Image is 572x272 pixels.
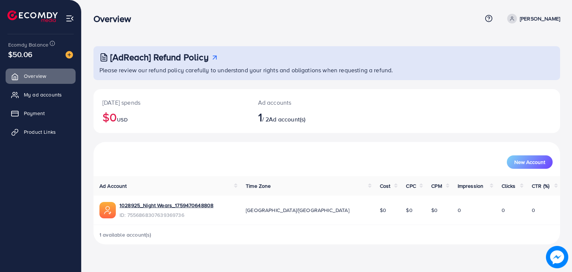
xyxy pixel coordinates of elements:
span: $0 [380,206,386,214]
span: USD [117,116,127,123]
span: Ecomdy Balance [8,41,48,48]
span: Payment [24,110,45,117]
span: 1 [258,108,262,126]
span: Clicks [502,182,516,190]
img: image [66,51,73,58]
a: [PERSON_NAME] [504,14,560,23]
h3: Overview [93,13,137,24]
span: Impression [458,182,484,190]
span: Overview [24,72,46,80]
h2: $0 [102,110,240,124]
span: Ad account(s) [269,115,305,123]
span: [GEOGRAPHIC_DATA]/[GEOGRAPHIC_DATA] [246,206,349,214]
span: CPC [406,182,416,190]
span: ID: 7556868307639369736 [120,211,213,219]
span: $50.06 [8,49,32,60]
a: Overview [6,69,76,83]
a: Payment [6,106,76,121]
span: $0 [431,206,438,214]
span: Product Links [24,128,56,136]
span: 0 [458,206,461,214]
span: 0 [532,206,535,214]
a: Product Links [6,124,76,139]
img: logo [7,10,58,22]
img: menu [66,14,74,23]
p: [PERSON_NAME] [520,14,560,23]
span: Time Zone [246,182,271,190]
p: Please review our refund policy carefully to understand your rights and obligations when requesti... [99,66,556,75]
img: image [546,246,568,268]
span: New Account [514,159,545,165]
span: Ad Account [99,182,127,190]
span: CPM [431,182,442,190]
span: 0 [502,206,505,214]
span: 1 available account(s) [99,231,152,238]
span: Cost [380,182,391,190]
p: Ad accounts [258,98,357,107]
span: CTR (%) [532,182,549,190]
a: My ad accounts [6,87,76,102]
button: New Account [507,155,553,169]
p: [DATE] spends [102,98,240,107]
a: 1028925_Night Wears_1759470648808 [120,202,213,209]
h3: [AdReach] Refund Policy [110,52,209,63]
span: My ad accounts [24,91,62,98]
img: ic-ads-acc.e4c84228.svg [99,202,116,218]
h2: / 2 [258,110,357,124]
span: $0 [406,206,412,214]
